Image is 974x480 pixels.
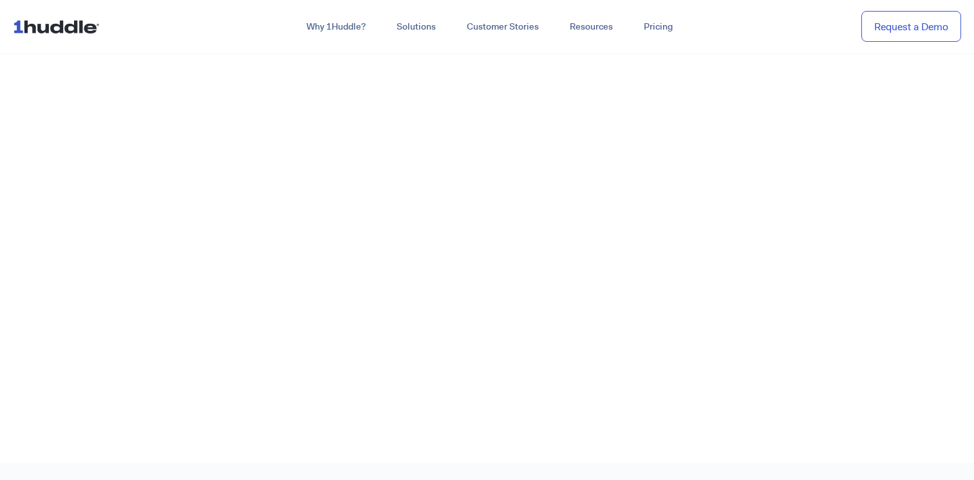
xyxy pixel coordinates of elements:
[554,15,628,39] a: Resources
[451,15,554,39] a: Customer Stories
[628,15,688,39] a: Pricing
[381,15,451,39] a: Solutions
[861,11,961,42] a: Request a Demo
[291,15,381,39] a: Why 1Huddle?
[13,14,105,39] img: ...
